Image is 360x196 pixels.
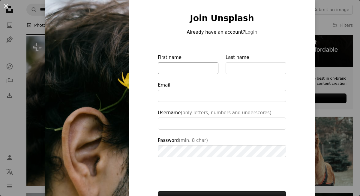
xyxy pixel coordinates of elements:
[158,81,286,102] label: Email
[158,109,286,130] label: Username
[158,54,218,74] label: First name
[158,137,286,157] label: Password
[158,13,286,24] h1: Join Unsplash
[158,62,218,74] input: First name
[226,54,286,74] label: Last name
[158,118,286,130] input: Username(only letters, numbers and underscores)
[181,110,271,115] span: (only letters, numbers and underscores)
[226,62,286,74] input: Last name
[158,90,286,102] input: Email
[158,145,286,157] input: Password(min. 8 char)
[245,29,257,36] button: Login
[158,29,286,36] p: Already have an account?
[179,138,208,143] span: (min. 8 char)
